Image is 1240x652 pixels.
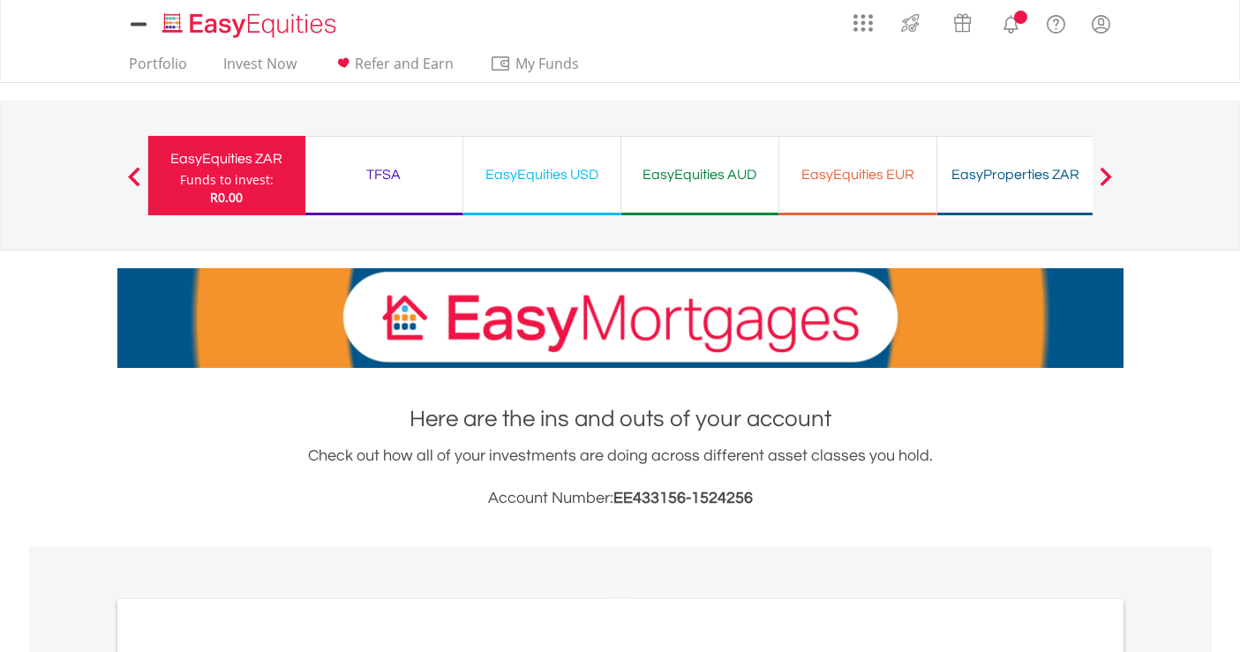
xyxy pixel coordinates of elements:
a: FAQ's and Support [1033,4,1078,40]
a: Vouchers [936,4,988,37]
a: Invest Now [216,55,304,82]
div: EasyProperties ZAR [948,162,1084,187]
img: EasyEquities_Logo.png [159,11,343,40]
a: My Profile [1078,4,1124,43]
img: thrive-v2.svg [896,9,925,37]
button: Next [1088,176,1124,193]
img: grid-menu-icon.svg [853,13,873,33]
a: Home page [155,4,343,40]
a: Portfolio [122,55,194,82]
a: Notifications [988,4,1033,40]
div: Funds to invest: [180,171,274,189]
div: Check out how all of your investments are doing across different asset classes you hold. [117,444,1124,511]
span: Refer and Earn [355,54,454,73]
h3: Account Number: [117,486,1124,511]
div: TFSA [316,162,452,187]
a: AppsGrid [842,4,884,33]
span: R0.00 [210,189,243,206]
span: EE433156-1524256 [613,490,753,506]
img: vouchers-v2.svg [948,9,977,37]
span: My Funds [490,52,605,75]
div: EasyEquities AUD [632,162,768,187]
button: Previous [116,176,152,193]
img: EasyMortage Promotion Banner [117,268,1124,368]
h1: Here are the ins and outs of your account [117,403,1124,435]
div: EasyEquities EUR [790,162,926,187]
div: EasyEquities USD [474,162,610,187]
div: EasyEquities ZAR [159,146,295,171]
a: Refer and Earn [326,55,461,82]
